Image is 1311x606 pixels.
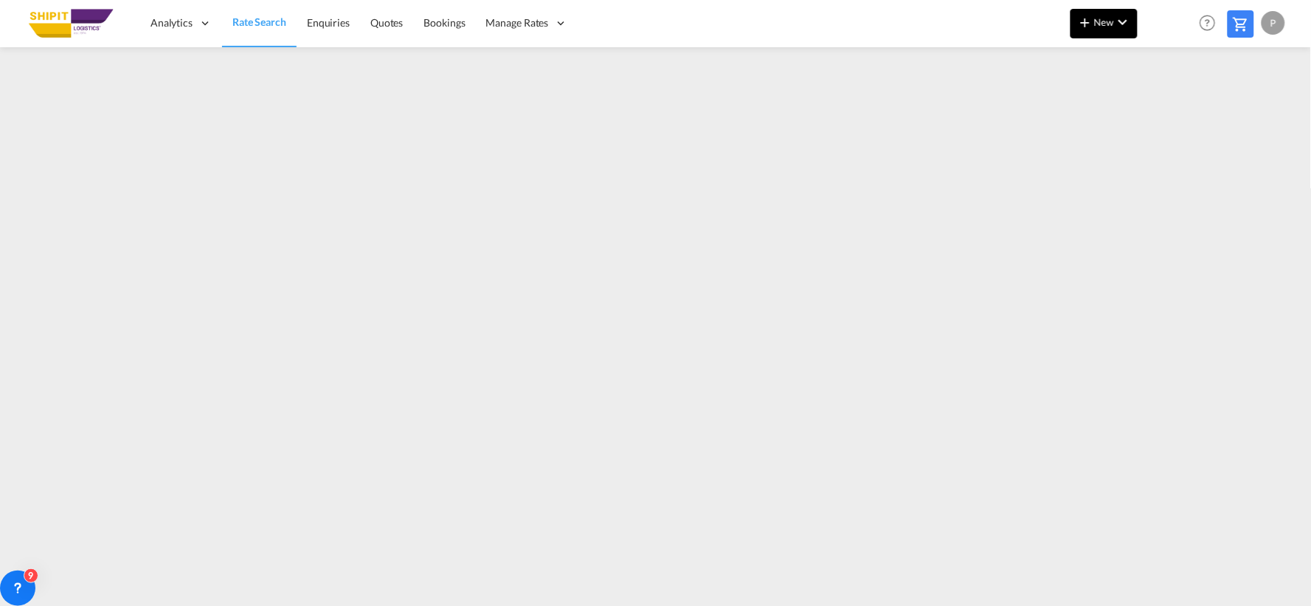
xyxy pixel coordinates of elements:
span: Bookings [424,16,466,29]
md-icon: icon-chevron-down [1114,13,1132,31]
img: b70fe0906c5511ee9ba1a169c51233c0.png [22,7,122,40]
div: P [1262,11,1285,35]
md-icon: icon-plus 400-fg [1076,13,1094,31]
span: Enquiries [307,16,350,29]
button: icon-plus 400-fgNewicon-chevron-down [1070,9,1138,38]
span: Rate Search [232,16,286,28]
span: Analytics [151,16,193,30]
div: Help [1195,10,1228,37]
span: Quotes [370,16,403,29]
span: Manage Rates [486,16,549,30]
span: Help [1195,10,1220,35]
span: New [1076,16,1132,28]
